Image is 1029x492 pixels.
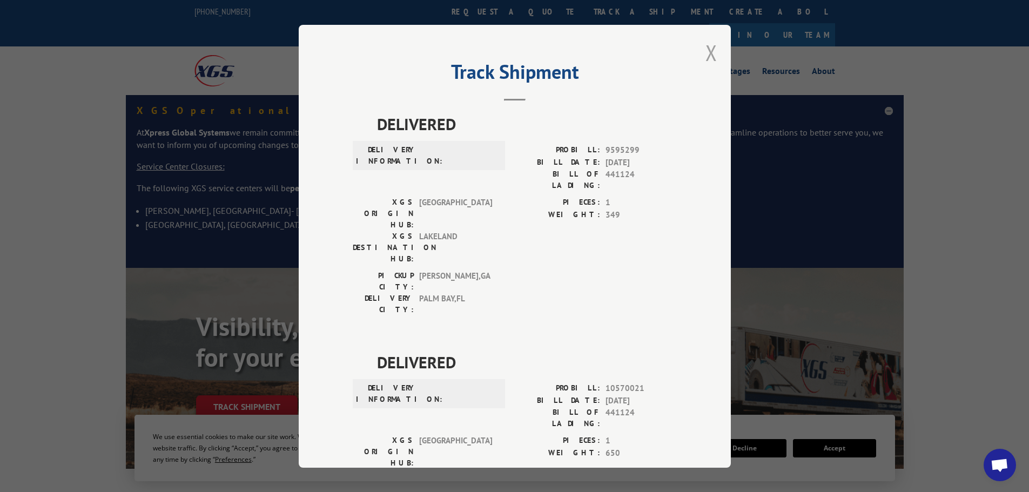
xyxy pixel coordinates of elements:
label: XGS DESTINATION HUB: [353,231,414,265]
span: 650 [606,447,677,459]
label: PICKUP CITY: [353,270,414,293]
span: [GEOGRAPHIC_DATA] [419,435,492,469]
label: DELIVERY CITY: [353,293,414,315]
span: [GEOGRAPHIC_DATA] [419,197,492,231]
label: WEIGHT: [515,447,600,459]
label: XGS ORIGIN HUB: [353,435,414,469]
label: PIECES: [515,435,600,447]
label: PIECES: [515,197,600,209]
a: Open chat [984,449,1016,481]
span: DELIVERED [377,350,677,374]
span: 441124 [606,169,677,191]
span: 349 [606,208,677,221]
span: DELIVERED [377,112,677,136]
button: Close modal [705,38,717,67]
span: 10570021 [606,382,677,395]
label: WEIGHT: [515,208,600,221]
span: 1 [606,435,677,447]
label: BILL DATE: [515,156,600,169]
label: BILL OF LADING: [515,407,600,429]
label: PROBILL: [515,382,600,395]
h2: Track Shipment [353,64,677,85]
span: LAKELAND [419,231,492,265]
span: 9595299 [606,144,677,157]
label: DELIVERY INFORMATION: [356,144,417,167]
span: PALM BAY , FL [419,293,492,315]
span: 441124 [606,407,677,429]
label: PROBILL: [515,144,600,157]
label: XGS ORIGIN HUB: [353,197,414,231]
span: [DATE] [606,156,677,169]
label: BILL DATE: [515,394,600,407]
span: [PERSON_NAME] , GA [419,270,492,293]
span: [DATE] [606,394,677,407]
label: BILL OF LADING: [515,169,600,191]
label: DELIVERY INFORMATION: [356,382,417,405]
span: 1 [606,197,677,209]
